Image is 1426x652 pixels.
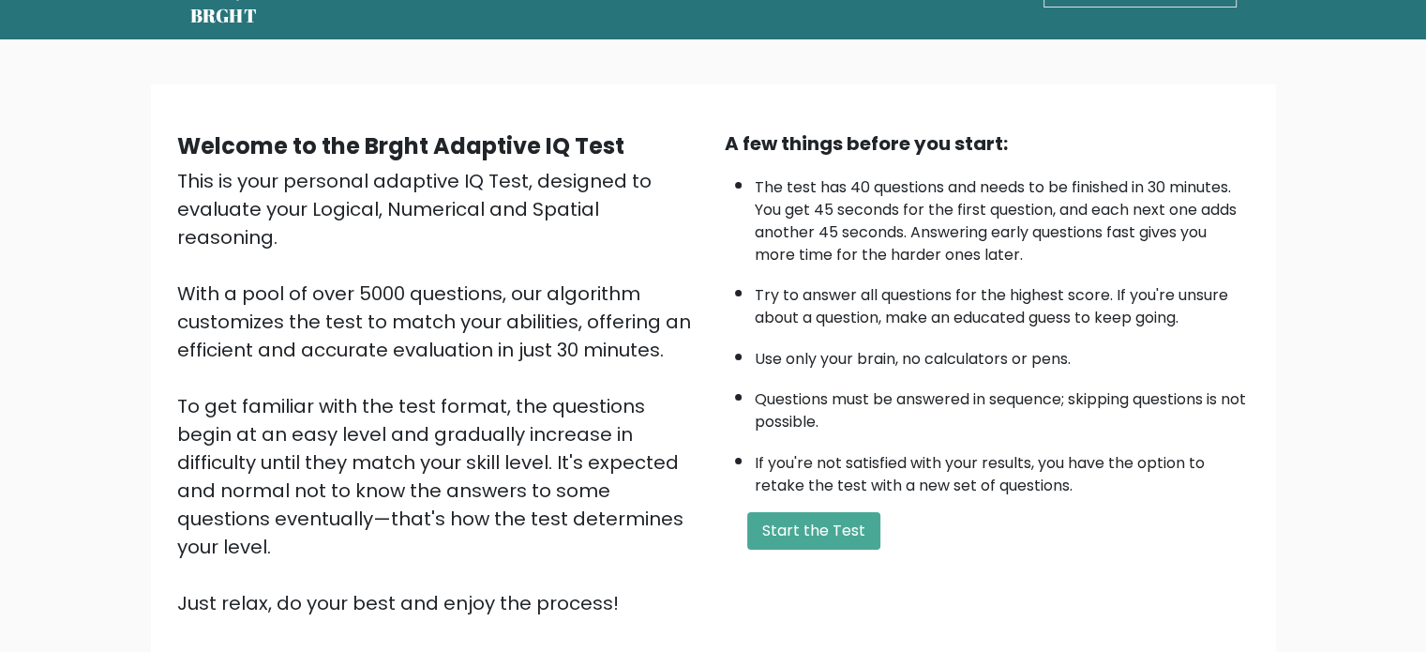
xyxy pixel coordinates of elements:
[755,167,1250,266] li: The test has 40 questions and needs to be finished in 30 minutes. You get 45 seconds for the firs...
[755,339,1250,371] li: Use only your brain, no calculators or pens.
[755,275,1250,329] li: Try to answer all questions for the highest score. If you're unsure about a question, make an edu...
[755,379,1250,433] li: Questions must be answered in sequence; skipping questions is not possible.
[755,443,1250,497] li: If you're not satisfied with your results, you have the option to retake the test with a new set ...
[725,129,1250,158] div: A few things before you start:
[747,512,880,550] button: Start the Test
[190,5,258,27] h5: BRGHT
[177,167,702,617] div: This is your personal adaptive IQ Test, designed to evaluate your Logical, Numerical and Spatial ...
[177,130,624,161] b: Welcome to the Brght Adaptive IQ Test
